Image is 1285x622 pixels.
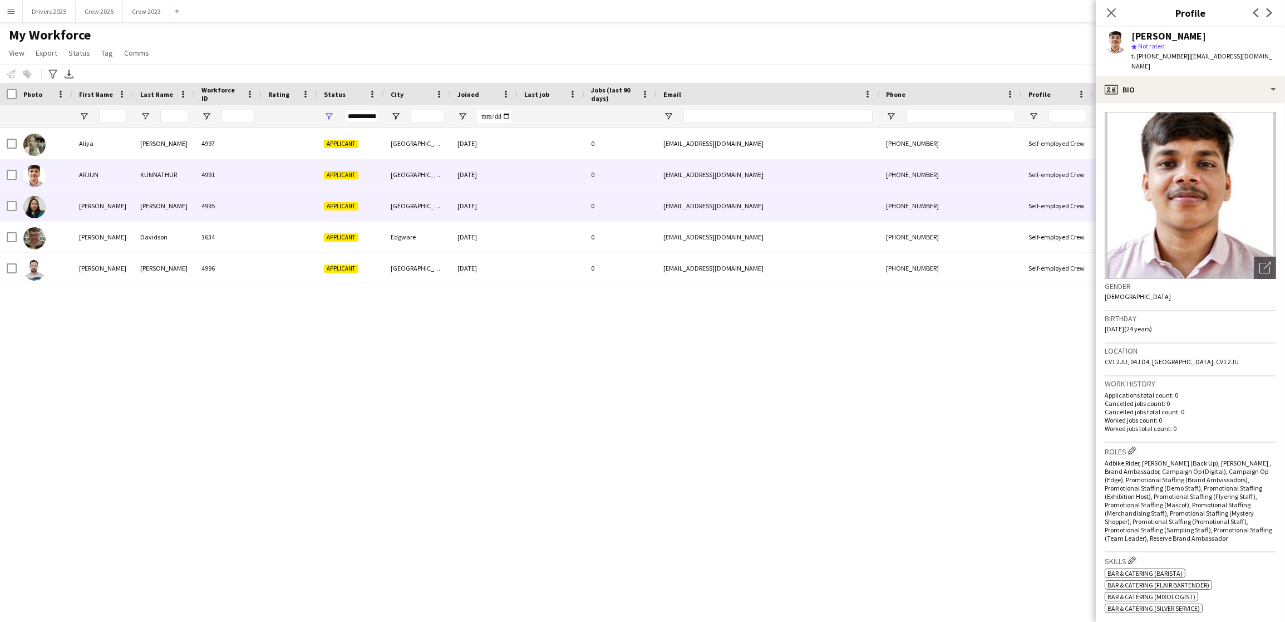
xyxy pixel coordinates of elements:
span: | [EMAIL_ADDRESS][DOMAIN_NAME] [1131,52,1272,70]
input: City Filter Input [411,110,444,123]
div: 0 [584,159,657,190]
a: Tag [97,46,117,60]
span: Applicant [324,233,358,242]
span: Bar & Catering (Flair Bartender) [1107,581,1209,589]
h3: Birthday [1105,314,1276,324]
span: View [9,48,24,58]
span: Export [36,48,57,58]
div: 4997 [195,128,262,159]
div: [EMAIL_ADDRESS][DOMAIN_NAME] [657,159,879,190]
span: Status [68,48,90,58]
div: 0 [584,190,657,221]
span: Workforce ID [201,86,242,102]
button: Open Filter Menu [886,111,896,121]
div: [PHONE_NUMBER] [879,128,1022,159]
span: My Workforce [9,27,91,43]
div: [PHONE_NUMBER] [879,253,1022,283]
span: Not rated [1138,42,1165,50]
img: syed ali hassan [23,258,46,281]
a: View [4,46,29,60]
span: Bar & Catering (Barista) [1107,569,1183,577]
a: Export [31,46,62,60]
div: Self-employed Crew [1022,128,1093,159]
button: Open Filter Menu [457,111,467,121]
div: [DATE] [451,128,518,159]
p: Applications total count: 0 [1105,391,1276,399]
span: Adbike Rider, [PERSON_NAME] (Back Up), [PERSON_NAME] , Brand Ambassador, Campaign Op (Digital), C... [1105,459,1272,542]
div: Self-employed Crew [1022,222,1093,252]
h3: Profile [1096,6,1285,20]
div: 0 [584,128,657,159]
div: [DATE] [451,190,518,221]
div: [PERSON_NAME] [72,222,134,252]
div: 3634 [195,222,262,252]
span: Jobs (last 90 days) [591,86,637,102]
div: Self-employed Crew [1022,253,1093,283]
div: Edgware [384,222,451,252]
p: Worked jobs total count: 0 [1105,424,1276,433]
button: Open Filter Menu [324,111,334,121]
span: t. [PHONE_NUMBER] [1131,52,1189,60]
div: [PHONE_NUMBER] [879,190,1022,221]
span: Status [324,90,346,99]
app-action-btn: Export XLSX [62,67,76,81]
a: Status [64,46,95,60]
span: Rating [268,90,289,99]
div: [DATE] [451,222,518,252]
div: 31 [1093,128,1140,159]
h3: Work history [1105,379,1276,389]
span: [DEMOGRAPHIC_DATA] [1105,292,1171,301]
h3: Skills [1105,555,1276,566]
button: Open Filter Menu [391,111,401,121]
div: ARJUN [72,159,134,190]
div: [PERSON_NAME] [72,190,134,221]
div: [EMAIL_ADDRESS][DOMAIN_NAME] [657,222,879,252]
span: First Name [79,90,113,99]
div: [DATE] [451,253,518,283]
span: Joined [457,90,479,99]
div: [GEOGRAPHIC_DATA] [384,253,451,283]
p: Cancelled jobs total count: 0 [1105,408,1276,416]
span: City [391,90,403,99]
app-action-btn: Advanced filters [46,67,60,81]
span: Phone [886,90,905,99]
div: [EMAIL_ADDRESS][DOMAIN_NAME] [657,190,879,221]
div: 21 [1093,222,1140,252]
input: Workforce ID Filter Input [221,110,255,123]
div: 0 [584,253,657,283]
div: 24 [1093,159,1140,190]
div: 4996 [195,253,262,283]
div: Davidson [134,222,195,252]
div: Aliya [72,128,134,159]
div: 4991 [195,159,262,190]
span: Photo [23,90,42,99]
input: Last Name Filter Input [160,110,188,123]
button: Drivers 2025 [23,1,76,22]
a: Comms [120,46,154,60]
div: 28 [1093,253,1140,283]
span: Applicant [324,202,358,210]
span: Tag [101,48,113,58]
button: Crew 2025 [76,1,123,22]
div: 23 [1093,190,1140,221]
div: [GEOGRAPHIC_DATA] [384,159,451,190]
img: Ayusha Shrestha [23,196,46,218]
div: [PHONE_NUMBER] [879,159,1022,190]
span: Bar & Catering (Silver service) [1107,604,1200,613]
div: [GEOGRAPHIC_DATA] [384,190,451,221]
h3: Roles [1105,445,1276,457]
p: Worked jobs count: 0 [1105,416,1276,424]
div: [GEOGRAPHIC_DATA] [384,128,451,159]
div: [PHONE_NUMBER] [879,222,1022,252]
div: 0 [584,222,657,252]
input: Joined Filter Input [477,110,511,123]
button: Open Filter Menu [201,111,211,121]
button: Open Filter Menu [663,111,673,121]
div: [PERSON_NAME] [72,253,134,283]
span: Applicant [324,140,358,148]
div: [PERSON_NAME] [1131,31,1206,41]
div: Bio [1096,76,1285,103]
div: [EMAIL_ADDRESS][DOMAIN_NAME] [657,253,879,283]
button: Open Filter Menu [1028,111,1038,121]
div: [EMAIL_ADDRESS][DOMAIN_NAME] [657,128,879,159]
